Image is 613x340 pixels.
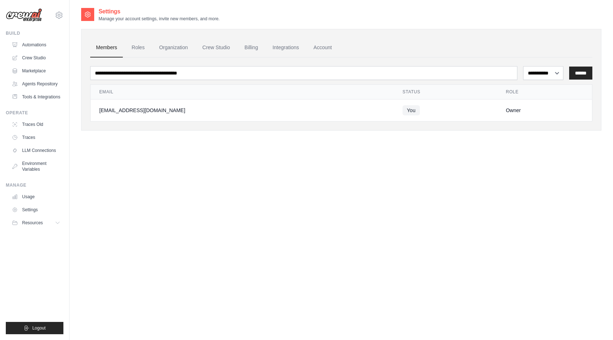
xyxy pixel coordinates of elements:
[9,78,63,90] a: Agents Repository
[32,325,46,331] span: Logout
[9,91,63,103] a: Tools & Integrations
[394,85,497,99] th: Status
[6,110,63,116] div: Operate
[9,217,63,229] button: Resources
[403,105,420,115] span: You
[197,38,236,58] a: Crew Studio
[9,158,63,175] a: Environment Variables
[9,65,63,77] a: Marketplace
[9,132,63,143] a: Traces
[506,107,583,114] div: Owner
[22,220,43,226] span: Resources
[6,30,63,36] div: Build
[267,38,305,58] a: Integrations
[99,16,220,22] p: Manage your account settings, invite new members, and more.
[9,52,63,64] a: Crew Studio
[90,38,123,58] a: Members
[497,85,592,99] th: Role
[9,119,63,130] a: Traces Old
[308,38,338,58] a: Account
[6,8,42,22] img: Logo
[239,38,264,58] a: Billing
[9,191,63,203] a: Usage
[9,39,63,51] a: Automations
[6,322,63,334] button: Logout
[153,38,193,58] a: Organization
[99,107,385,114] div: [EMAIL_ADDRESS][DOMAIN_NAME]
[99,7,220,16] h2: Settings
[6,182,63,188] div: Manage
[126,38,150,58] a: Roles
[91,85,394,99] th: Email
[9,204,63,216] a: Settings
[9,145,63,156] a: LLM Connections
